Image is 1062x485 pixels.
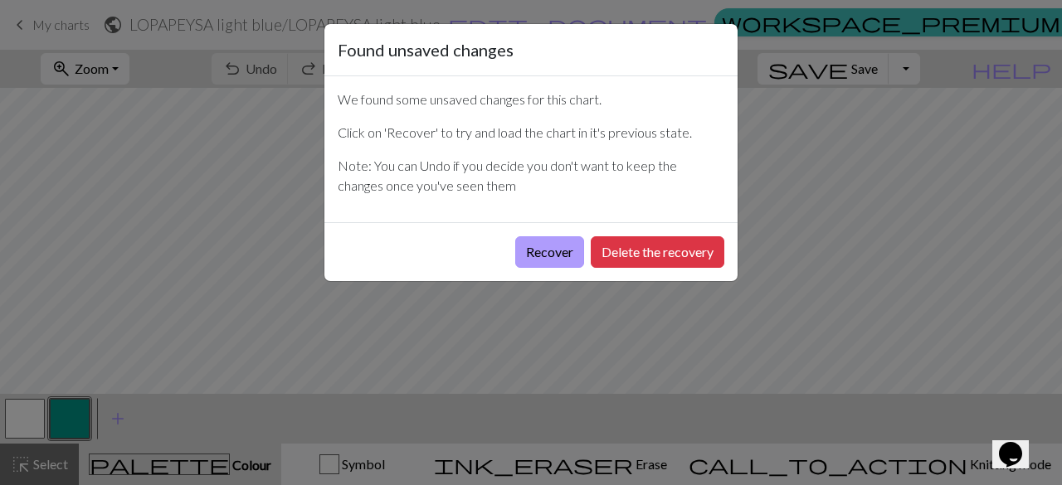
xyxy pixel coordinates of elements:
[591,236,724,268] button: Delete the recovery
[338,123,724,143] p: Click on 'Recover' to try and load the chart in it's previous state.
[338,156,724,196] p: Note: You can Undo if you decide you don't want to keep the changes once you've seen them
[992,419,1045,468] iframe: chat widget
[515,236,584,268] button: Recover
[338,37,514,62] h5: Found unsaved changes
[338,90,724,109] p: We found some unsaved changes for this chart.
